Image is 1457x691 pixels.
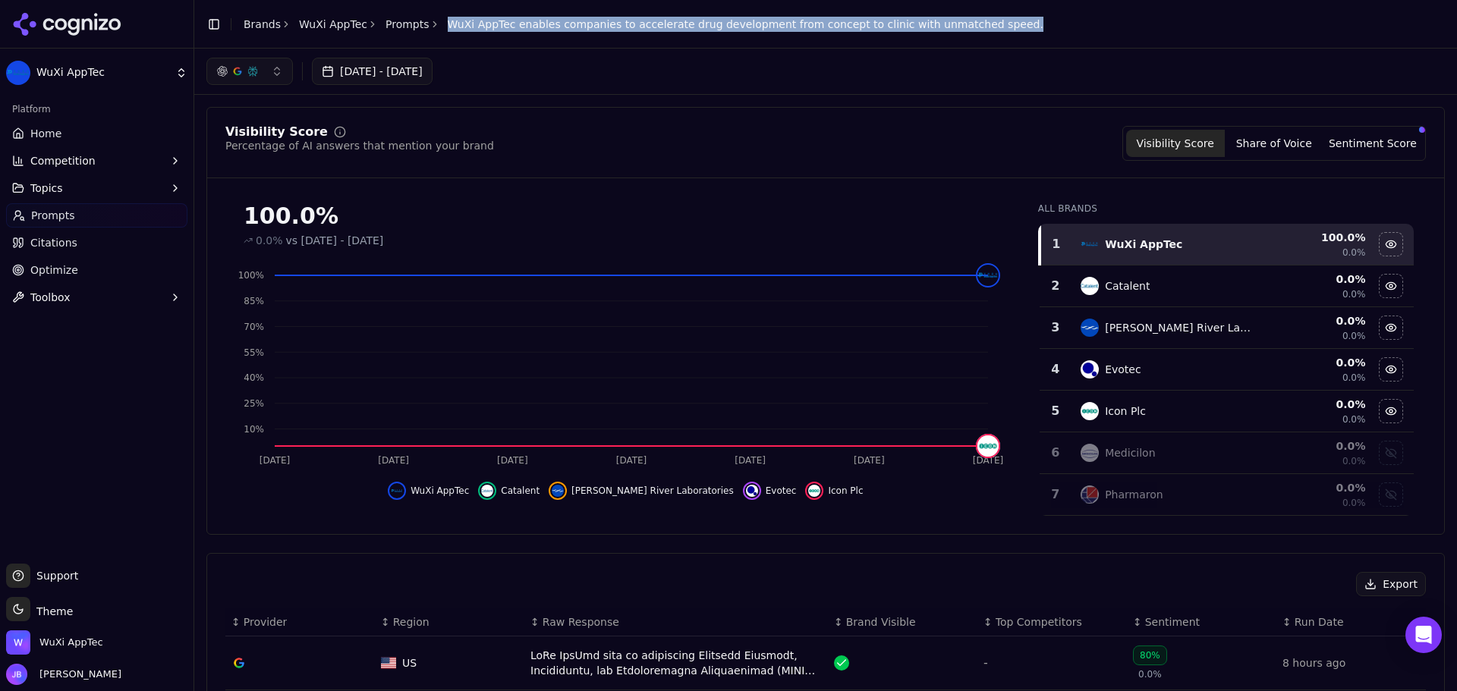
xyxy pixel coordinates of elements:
div: 0.0 % [1268,272,1365,287]
span: Evotec [766,485,797,497]
span: WuXi AppTec enables companies to accelerate drug development from concept to clinic with unmatche... [448,17,1043,32]
span: Theme [30,605,73,617]
div: 80% [1133,645,1167,665]
nav: breadcrumb [244,17,1043,32]
span: Run Date [1295,614,1344,630]
div: [PERSON_NAME] River Laboratories [1105,320,1256,335]
tr: USUSLoRe IpsUmd sita co adipiscing Elitsedd Eiusmodt, Incididuntu, lab Etdoloremagna Aliquaenimad... [225,636,1426,690]
tspan: [DATE] [616,455,647,466]
div: 6 [1046,444,1066,462]
a: Brands [244,18,281,30]
span: Provider [244,614,288,630]
tspan: [DATE] [260,455,291,466]
a: Optimize [6,258,187,282]
button: Hide catalent data [1379,274,1403,298]
div: ↕Region [381,614,518,630]
tr: 4evotecEvotec0.0%0.0%Hide evotec data [1040,349,1414,391]
button: Hide wuxi apptec data [1379,232,1403,256]
div: All Brands [1038,203,1414,215]
button: Hide evotec data [1379,357,1403,382]
tr: 2catalentCatalent0.0%0.0%Hide catalent data [1040,265,1414,307]
span: Catalent [501,485,540,497]
img: medicilon [1081,444,1099,462]
div: Catalent [1105,278,1150,294]
button: Export [1356,572,1426,596]
img: WuXi AppTec [6,630,30,655]
button: Topics [6,176,187,200]
span: Brand Visible [846,614,916,630]
span: 0.0% [1342,455,1366,467]
tr: 3charles river laboratories[PERSON_NAME] River Laboratories0.0%0.0%Hide charles river laboratorie... [1040,307,1414,349]
span: Competition [30,153,96,168]
span: US [402,655,417,671]
button: Open organization switcher [6,630,103,655]
tspan: 40% [244,372,264,383]
button: Sentiment Score [1323,130,1422,157]
button: Open user button [6,664,121,685]
span: vs [DATE] - [DATE] [286,233,384,248]
img: wuxi apptec [977,265,999,286]
div: 4 [1046,360,1066,378]
a: WuXi AppTec [299,17,367,32]
div: 100.0% [244,203,1008,230]
span: 0.0% [1342,413,1366,426]
div: Medicilon [1105,445,1155,460]
div: 8 hours ago [1282,655,1420,671]
div: Pharmaron [1105,487,1163,502]
tspan: [DATE] [735,455,766,466]
tspan: 100% [238,270,264,281]
span: 0.0% [1342,288,1366,300]
img: wuxi apptec [1081,235,1099,253]
img: WuXi AppTec [6,61,30,85]
img: Josef Bookert [6,664,27,685]
div: - [983,654,1121,672]
div: Evotec [1105,362,1141,377]
span: WuXi AppTec [39,636,103,649]
img: icon plc [808,485,820,497]
a: Prompts [385,17,430,32]
th: Region [375,608,524,636]
span: 0.0% [256,233,283,248]
th: Raw Response [524,608,828,636]
tr: 7pharmaronPharmaron0.0%0.0%Show pharmaron data [1040,474,1414,516]
span: Optimize [30,262,78,278]
div: ↕Brand Visible [834,614,971,630]
div: ↕Sentiment [1133,614,1270,630]
tspan: [DATE] [854,455,885,466]
button: Show pharmaron data [1379,482,1403,507]
tspan: 25% [244,398,264,409]
tspan: 70% [244,322,264,332]
img: evotec [746,485,758,497]
div: 100.0 % [1268,230,1365,245]
span: Home [30,126,61,141]
div: Data table [1038,224,1414,516]
span: WuXi AppTec [36,66,169,80]
span: Citations [30,235,77,250]
div: 0.0 % [1268,355,1365,370]
span: Icon Plc [828,485,863,497]
div: 0.0 % [1268,480,1365,495]
tr: 1wuxi apptecWuXi AppTec100.0%0.0%Hide wuxi apptec data [1040,224,1414,265]
div: Open Intercom Messenger [1405,617,1442,653]
span: 0.0% [1342,247,1366,259]
tspan: 10% [244,424,264,435]
div: 0.0 % [1268,397,1365,412]
div: ↕Top Competitors [983,614,1121,630]
div: ↕Provider [231,614,369,630]
span: [PERSON_NAME] [33,667,121,681]
div: 7 [1046,485,1066,504]
th: Sentiment [1127,608,1276,636]
tspan: [DATE] [378,455,409,466]
button: Hide charles river laboratories data [549,482,734,500]
span: Raw Response [543,614,619,630]
img: pharmaron [1081,485,1099,504]
div: Icon Plc [1105,404,1146,419]
tspan: [DATE] [973,455,1004,466]
span: Prompts [31,208,75,223]
span: 0.0% [1138,668,1162,680]
span: Support [30,568,78,583]
img: catalent [1081,277,1099,295]
img: catalent [481,485,493,497]
div: 1 [1047,235,1066,253]
th: Provider [225,608,375,636]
